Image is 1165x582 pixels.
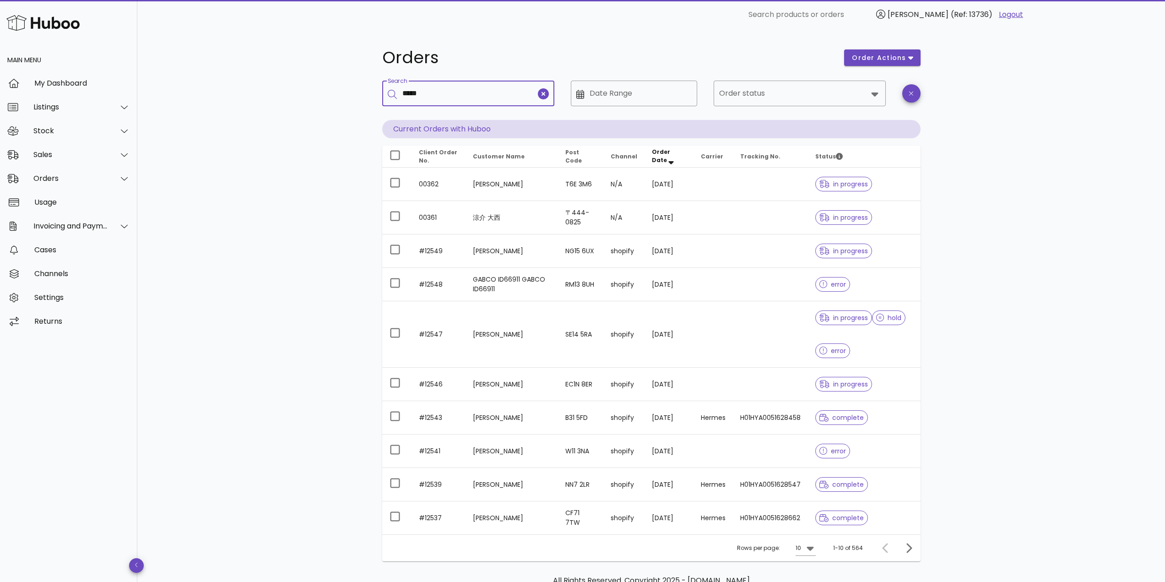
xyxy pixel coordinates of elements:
[466,301,558,368] td: [PERSON_NAME]
[733,501,808,534] td: H01HYA0051628662
[558,146,603,168] th: Post Code
[645,435,694,468] td: [DATE]
[419,148,457,164] span: Client Order No.
[34,293,130,302] div: Settings
[796,541,816,555] div: 10Rows per page:
[603,435,645,468] td: shopify
[558,234,603,268] td: NG15 6UX
[603,168,645,201] td: N/A
[33,174,108,183] div: Orders
[558,168,603,201] td: T6E 3M6
[645,468,694,501] td: [DATE]
[645,301,694,368] td: [DATE]
[888,9,948,20] span: [PERSON_NAME]
[6,13,80,33] img: Huboo Logo
[382,49,834,66] h1: Orders
[412,234,466,268] td: #12549
[819,281,846,288] span: error
[851,53,906,63] span: order actions
[558,401,603,435] td: B31 5FD
[876,315,902,321] span: hold
[733,401,808,435] td: H01HYA0051628458
[565,148,582,164] span: Post Code
[558,501,603,534] td: CF71 7TW
[33,150,108,159] div: Sales
[558,468,603,501] td: NN7 2LR
[808,146,921,168] th: Status
[412,368,466,401] td: #12546
[645,146,694,168] th: Order Date: Sorted descending. Activate to remove sorting.
[466,146,558,168] th: Customer Name
[815,152,843,160] span: Status
[558,268,603,301] td: RM13 8UH
[652,148,670,164] span: Order Date
[645,268,694,301] td: [DATE]
[819,414,864,421] span: complete
[603,468,645,501] td: shopify
[466,268,558,301] td: GABCO ID66911 GABCO ID66911
[466,401,558,435] td: [PERSON_NAME]
[558,368,603,401] td: EC1N 8ER
[819,481,864,488] span: complete
[603,368,645,401] td: shopify
[34,245,130,254] div: Cases
[412,301,466,368] td: #12547
[694,468,733,501] td: Hermes
[819,214,868,221] span: in progress
[473,152,525,160] span: Customer Name
[714,81,886,106] div: Order status
[412,201,466,234] td: 00361
[34,317,130,326] div: Returns
[412,268,466,301] td: #12548
[558,435,603,468] td: W11 3NA
[412,468,466,501] td: #12539
[34,198,130,207] div: Usage
[603,501,645,534] td: shopify
[603,301,645,368] td: shopify
[412,401,466,435] td: #12543
[819,381,868,387] span: in progress
[34,269,130,278] div: Channels
[33,103,108,111] div: Listings
[33,222,108,230] div: Invoicing and Payments
[733,468,808,501] td: H01HYA0051628547
[951,9,992,20] span: (Ref: 13736)
[558,301,603,368] td: SE14 5RA
[819,348,846,354] span: error
[388,78,407,85] label: Search
[466,468,558,501] td: [PERSON_NAME]
[611,152,637,160] span: Channel
[412,146,466,168] th: Client Order No.
[737,535,816,561] div: Rows per page:
[645,501,694,534] td: [DATE]
[466,368,558,401] td: [PERSON_NAME]
[694,146,733,168] th: Carrier
[701,152,723,160] span: Carrier
[34,79,130,87] div: My Dashboard
[733,146,808,168] th: Tracking No.
[33,126,108,135] div: Stock
[466,501,558,534] td: [PERSON_NAME]
[694,401,733,435] td: Hermes
[603,268,645,301] td: shopify
[558,201,603,234] td: 〒444-0825
[900,540,917,556] button: Next page
[466,435,558,468] td: [PERSON_NAME]
[645,401,694,435] td: [DATE]
[538,88,549,99] button: clear icon
[603,201,645,234] td: N/A
[645,168,694,201] td: [DATE]
[466,201,558,234] td: 涼介 大西
[603,234,645,268] td: shopify
[819,248,868,254] span: in progress
[740,152,780,160] span: Tracking No.
[412,168,466,201] td: 00362
[819,515,864,521] span: complete
[645,368,694,401] td: [DATE]
[645,201,694,234] td: [DATE]
[466,234,558,268] td: [PERSON_NAME]
[999,9,1023,20] a: Logout
[694,501,733,534] td: Hermes
[819,181,868,187] span: in progress
[796,544,801,552] div: 10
